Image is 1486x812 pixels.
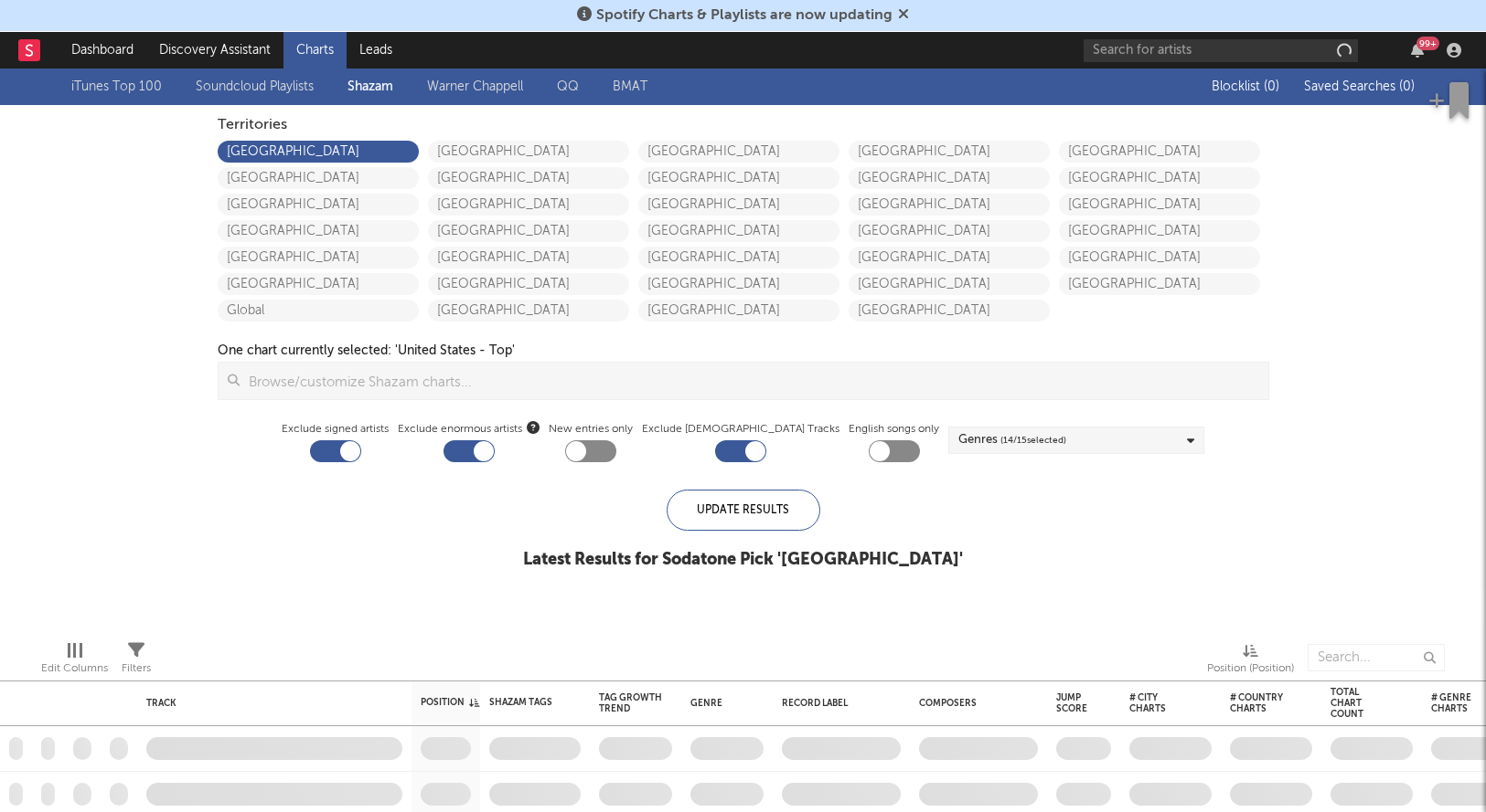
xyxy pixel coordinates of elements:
[218,114,1269,136] div: Territories
[638,247,839,269] a: [GEOGRAPHIC_DATA]
[1308,644,1445,671] input: Search...
[1129,692,1184,714] div: # City Charts
[59,32,146,69] a: Dashboard
[1417,37,1439,50] div: 99 +
[919,698,1029,709] div: Composers
[146,32,283,69] a: Discovery Assistant
[1207,658,1294,680] div: Position (Position)
[41,658,108,680] div: Edit Columns
[428,300,629,322] a: [GEOGRAPHIC_DATA]
[1084,39,1358,62] input: Search for artists
[240,363,1268,399] input: Browse/customize Shazam charts...
[283,32,347,69] a: Charts
[41,635,108,688] div: Edit Columns
[638,273,839,295] a: [GEOGRAPHIC_DATA]
[849,273,1050,295] a: [GEOGRAPHIC_DATA]
[1059,141,1260,163] a: [GEOGRAPHIC_DATA]
[596,8,893,23] span: Spotify Charts & Playlists are now updating
[428,194,629,216] a: [GEOGRAPHIC_DATA]
[1059,220,1260,242] a: [GEOGRAPHIC_DATA]
[1399,80,1415,93] span: ( 0 )
[1212,80,1279,93] span: Blocklist
[218,340,515,362] div: One chart currently selected: ' United States - Top '
[667,490,820,531] div: Update Results
[421,697,479,708] div: Position
[428,220,629,242] a: [GEOGRAPHIC_DATA]
[638,194,839,216] a: [GEOGRAPHIC_DATA]
[71,76,162,98] a: iTunes Top 100
[122,635,151,688] div: Filters
[428,247,629,269] a: [GEOGRAPHIC_DATA]
[218,247,419,269] a: [GEOGRAPHIC_DATA]
[1059,167,1260,189] a: [GEOGRAPHIC_DATA]
[898,8,909,23] span: Dismiss
[122,658,151,680] div: Filters
[1304,80,1415,93] span: Saved Searches
[782,698,892,709] div: Record Label
[849,141,1050,163] a: [GEOGRAPHIC_DATA]
[196,76,314,98] a: Soundcloud Playlists
[523,549,963,571] div: Latest Results for Sodatone Pick ' [GEOGRAPHIC_DATA] '
[347,32,405,69] a: Leads
[428,273,629,295] a: [GEOGRAPHIC_DATA]
[690,698,754,709] div: Genre
[489,697,553,708] div: Shazam Tags
[849,418,939,440] label: English songs only
[282,418,389,440] label: Exclude signed artists
[638,300,839,322] a: [GEOGRAPHIC_DATA]
[427,76,523,98] a: Warner Chappell
[1264,80,1279,93] span: ( 0 )
[428,141,629,163] a: [GEOGRAPHIC_DATA]
[1411,43,1424,58] button: 99+
[218,141,419,163] a: [GEOGRAPHIC_DATA]
[527,418,540,436] button: Exclude enormous artists
[1230,692,1285,714] div: # Country Charts
[1059,194,1260,216] a: [GEOGRAPHIC_DATA]
[613,76,647,98] a: BMAT
[849,300,1050,322] a: [GEOGRAPHIC_DATA]
[146,698,393,709] div: Track
[849,220,1050,242] a: [GEOGRAPHIC_DATA]
[428,167,629,189] a: [GEOGRAPHIC_DATA]
[1431,692,1486,714] div: # Genre Charts
[549,418,633,440] label: New entries only
[638,141,839,163] a: [GEOGRAPHIC_DATA]
[849,247,1050,269] a: [GEOGRAPHIC_DATA]
[218,273,419,295] a: [GEOGRAPHIC_DATA]
[638,220,839,242] a: [GEOGRAPHIC_DATA]
[218,220,419,242] a: [GEOGRAPHIC_DATA]
[958,429,1066,451] div: Genres
[849,167,1050,189] a: [GEOGRAPHIC_DATA]
[1059,247,1260,269] a: [GEOGRAPHIC_DATA]
[1299,79,1415,94] button: Saved Searches (0)
[1056,692,1087,714] div: Jump Score
[1331,687,1385,720] div: Total Chart Count
[1000,429,1066,451] span: ( 14 / 15 selected)
[398,418,540,440] span: Exclude enormous artists
[638,167,839,189] a: [GEOGRAPHIC_DATA]
[642,418,839,440] label: Exclude [DEMOGRAPHIC_DATA] Tracks
[599,692,663,714] div: Tag Growth Trend
[849,194,1050,216] a: [GEOGRAPHIC_DATA]
[218,300,419,322] a: Global
[218,167,419,189] a: [GEOGRAPHIC_DATA]
[1207,635,1294,688] div: Position (Position)
[1059,273,1260,295] a: [GEOGRAPHIC_DATA]
[218,194,419,216] a: [GEOGRAPHIC_DATA]
[557,76,579,98] a: QQ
